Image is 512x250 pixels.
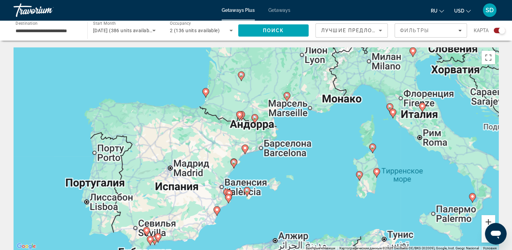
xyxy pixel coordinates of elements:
button: Уменьшить [482,229,495,243]
span: 2 (136 units available) [170,28,220,33]
span: карта [474,26,489,35]
iframe: Кнопка запуска окна обмена сообщениями [485,223,507,245]
span: Start Month [93,21,116,26]
a: Getaways Plus [222,7,255,13]
span: USD [454,8,464,14]
span: SD [486,7,494,14]
span: Фильтры [400,28,429,33]
mat-select: Sort by [321,26,382,35]
span: ru [431,8,438,14]
span: Поиск [263,28,284,33]
input: Select destination [16,27,79,35]
button: User Menu [481,3,498,17]
button: Увеличить [482,215,495,229]
span: Destination [16,21,38,25]
a: Getaways [268,7,290,13]
span: [DATE] (386 units available) [93,28,155,33]
span: Лучшие предложения [321,28,393,33]
a: Условия (ссылка откроется в новой вкладке) [483,246,496,250]
button: Включить полноэкранный режим [482,51,495,64]
button: Change language [431,6,444,16]
button: Change currency [454,6,471,16]
button: Search [238,24,309,37]
span: Occupancy [170,21,191,26]
span: Картографические данные ©2025 GeoBasis-DE/BKG (©2009), Google, Inst. Geogr. Nacional [339,246,479,250]
button: Filters [395,23,467,38]
a: Travorium [14,1,81,19]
